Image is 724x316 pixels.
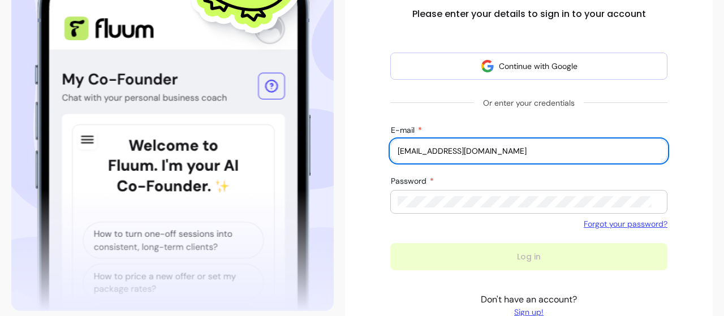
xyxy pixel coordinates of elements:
a: Forgot your password? [584,218,667,230]
input: E-mail [398,145,660,157]
span: Password [391,176,429,186]
span: E-mail [391,125,417,135]
button: Continue with Google [390,53,667,80]
img: avatar [481,59,494,73]
span: Or enter your credentials [474,93,584,113]
h2: Please enter your details to sign in to your account [412,7,646,21]
input: Password [398,196,652,207]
